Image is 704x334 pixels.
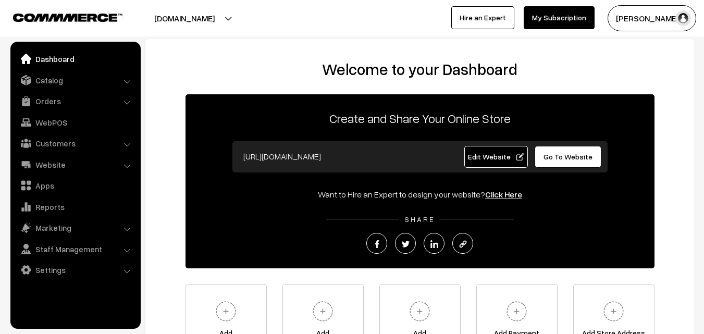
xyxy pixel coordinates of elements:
a: COMMMERCE [13,10,104,23]
a: Apps [13,176,137,195]
p: Create and Share Your Online Store [186,109,654,128]
img: plus.svg [405,297,434,326]
a: Customers [13,134,137,153]
a: Website [13,155,137,174]
button: [DOMAIN_NAME] [118,5,251,31]
a: WebPOS [13,113,137,132]
a: Marketing [13,218,137,237]
img: plus.svg [308,297,337,326]
img: COMMMERCE [13,14,122,21]
a: Go To Website [535,146,602,168]
button: [PERSON_NAME] [608,5,696,31]
span: Go To Website [544,152,592,161]
a: Dashboard [13,50,137,68]
span: SHARE [399,215,440,224]
a: Reports [13,197,137,216]
a: Hire an Expert [451,6,514,29]
img: plus.svg [599,297,628,326]
a: Edit Website [464,146,528,168]
a: My Subscription [524,6,595,29]
img: user [675,10,691,26]
h2: Welcome to your Dashboard [156,60,683,79]
a: Click Here [485,189,522,200]
img: plus.svg [212,297,240,326]
div: Want to Hire an Expert to design your website? [186,188,654,201]
img: plus.svg [502,297,531,326]
a: Orders [13,92,137,110]
a: Catalog [13,71,137,90]
a: Settings [13,261,137,279]
span: Edit Website [468,152,524,161]
a: Staff Management [13,240,137,258]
